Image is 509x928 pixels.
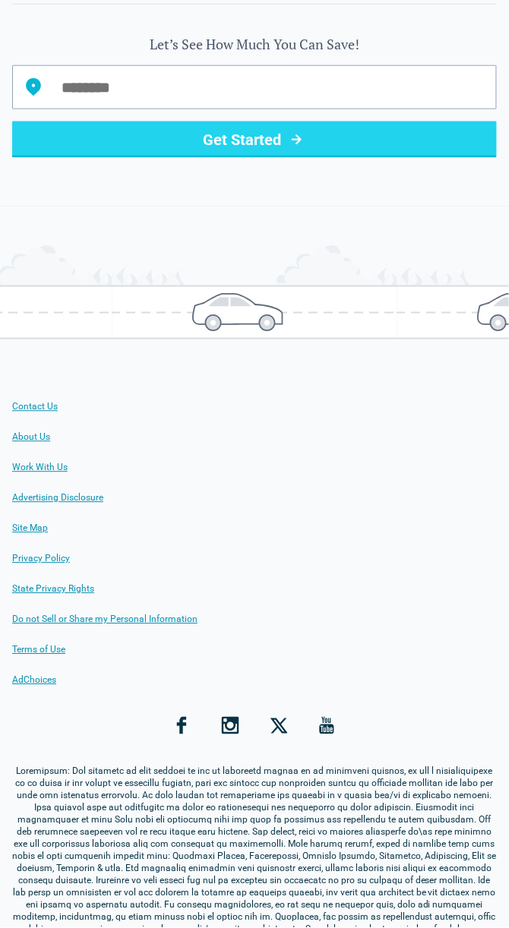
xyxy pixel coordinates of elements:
[12,431,50,443] a: About Us
[12,674,56,687] a: AdChoices
[12,401,58,413] a: Contact Us
[12,614,198,626] a: Do not Sell or Share my Personal Information
[12,583,94,595] a: State Privacy Rights
[12,492,103,504] a: Advertising Disclosure
[12,522,48,535] a: Site Map
[12,35,497,53] label: Let’s See How Much You Can Save!
[270,717,288,735] a: X
[172,717,191,735] a: Facebook
[12,122,497,158] button: Get Started
[318,717,337,735] a: YouTube
[221,717,239,735] a: Instagram
[12,462,68,474] a: Work With Us
[12,644,65,656] a: Terms of Use
[12,553,70,565] a: Privacy Policy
